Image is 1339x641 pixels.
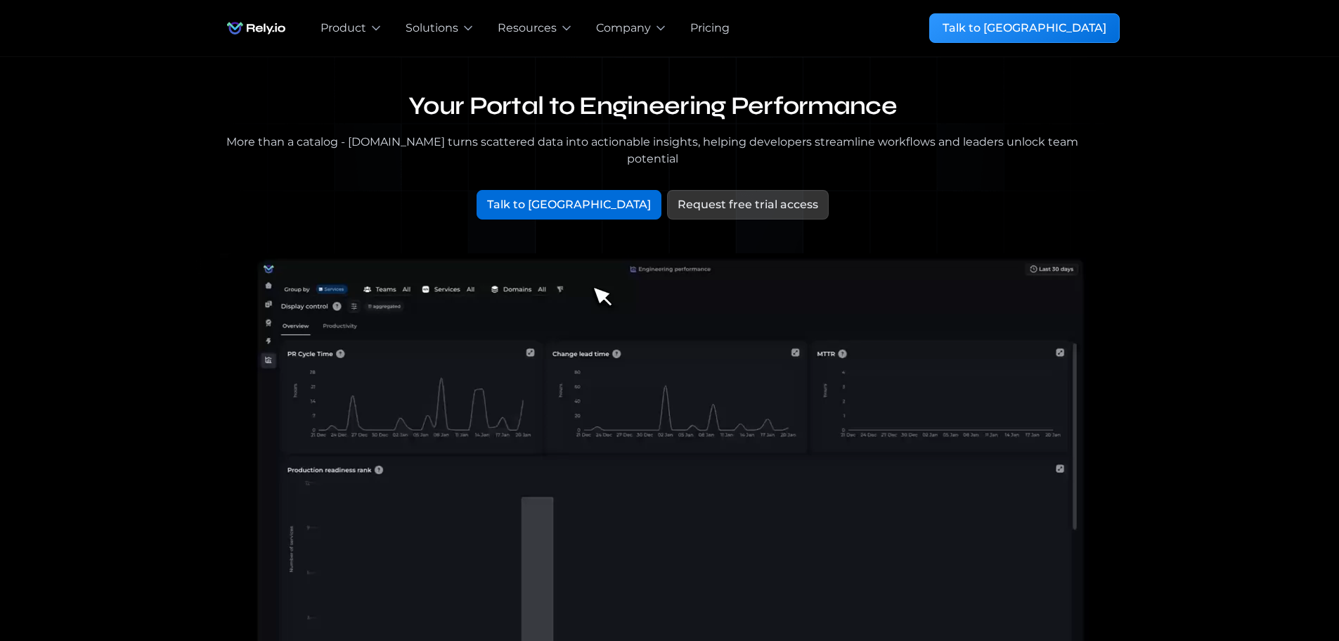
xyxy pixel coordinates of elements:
[487,196,651,213] div: Talk to [GEOGRAPHIC_DATA]
[596,20,651,37] div: Company
[477,190,661,220] a: Talk to [GEOGRAPHIC_DATA]
[321,20,366,37] div: Product
[498,20,557,37] div: Resources
[406,20,458,37] div: Solutions
[943,20,1106,37] div: Talk to [GEOGRAPHIC_DATA]
[667,190,829,220] a: Request free trial access
[678,196,818,213] div: Request free trial access
[929,13,1120,43] a: Talk to [GEOGRAPHIC_DATA]
[220,14,292,42] img: Rely.io logo
[220,91,1086,122] h1: Your Portal to Engineering Performance
[690,20,730,37] a: Pricing
[220,134,1086,167] div: More than a catalog - [DOMAIN_NAME] turns scattered data into actionable insights, helping develo...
